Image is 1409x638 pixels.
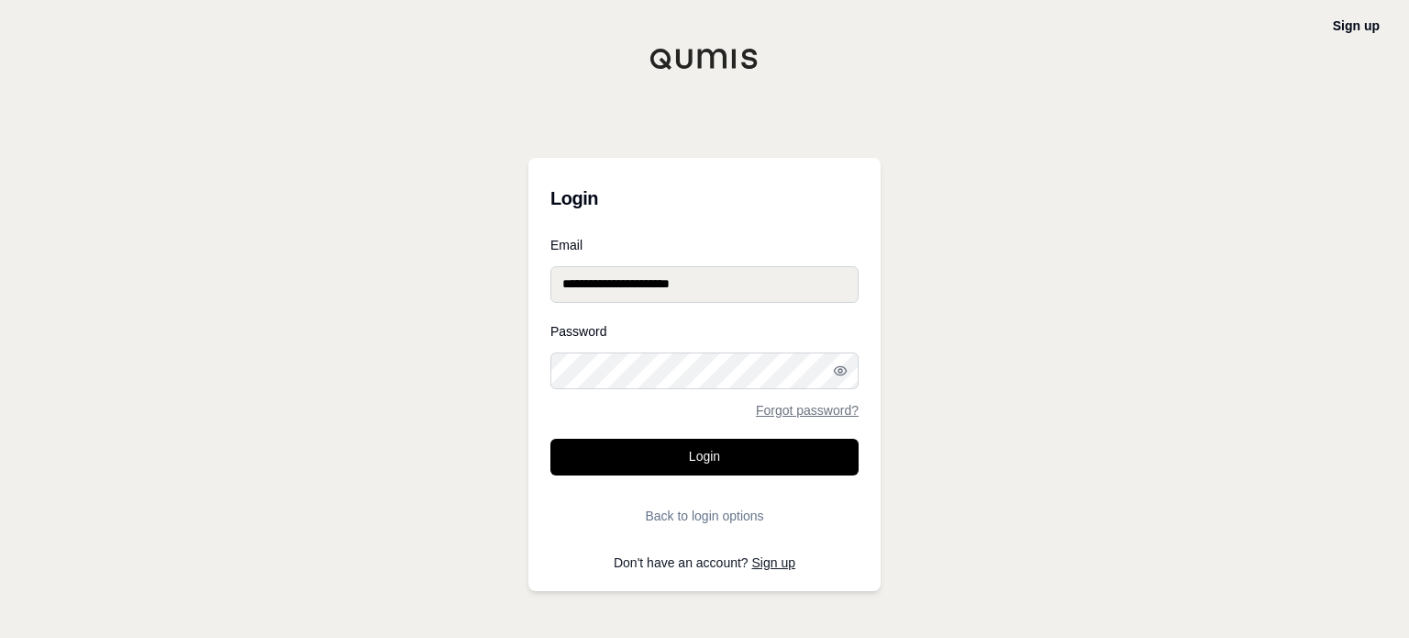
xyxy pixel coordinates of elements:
a: Forgot password? [756,404,859,417]
h3: Login [550,180,859,217]
label: Email [550,239,859,252]
button: Login [550,439,859,476]
label: Password [550,325,859,338]
a: Sign up [752,555,795,570]
img: Qumis [649,48,760,70]
a: Sign up [1333,18,1380,33]
button: Back to login options [550,498,859,534]
p: Don't have an account? [550,556,859,569]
